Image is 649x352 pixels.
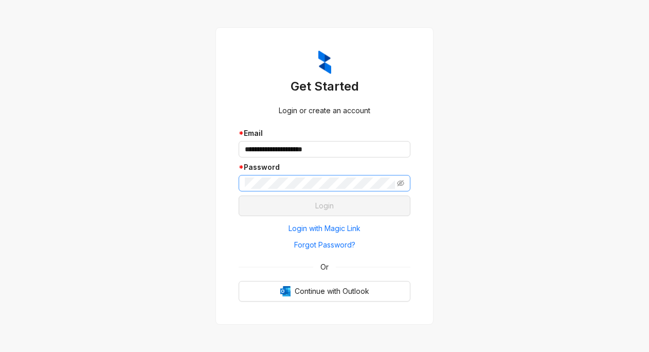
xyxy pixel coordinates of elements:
[313,261,336,273] span: Or
[397,180,404,187] span: eye-invisible
[239,196,410,216] button: Login
[239,237,410,253] button: Forgot Password?
[239,78,410,95] h3: Get Started
[289,223,360,234] span: Login with Magic Link
[239,220,410,237] button: Login with Magic Link
[295,286,369,297] span: Continue with Outlook
[239,281,410,302] button: OutlookContinue with Outlook
[318,50,331,74] img: ZumaIcon
[239,105,410,116] div: Login or create an account
[239,128,410,139] div: Email
[280,286,291,296] img: Outlook
[294,239,355,251] span: Forgot Password?
[239,162,410,173] div: Password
